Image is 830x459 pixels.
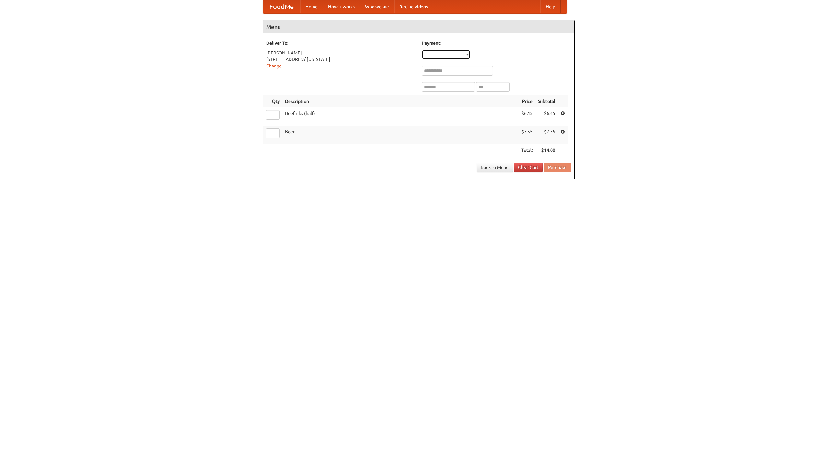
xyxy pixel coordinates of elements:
[518,95,535,107] th: Price
[266,50,415,56] div: [PERSON_NAME]
[518,107,535,126] td: $6.45
[518,126,535,144] td: $7.55
[263,20,574,33] h4: Menu
[535,107,558,126] td: $6.45
[266,63,282,68] a: Change
[544,163,571,172] button: Purchase
[282,126,518,144] td: Beer
[514,163,543,172] a: Clear Cart
[535,144,558,156] th: $14.00
[535,126,558,144] td: $7.55
[360,0,394,13] a: Who we are
[263,95,282,107] th: Qty
[540,0,561,13] a: Help
[300,0,323,13] a: Home
[263,0,300,13] a: FoodMe
[477,163,513,172] a: Back to Menu
[535,95,558,107] th: Subtotal
[266,40,415,46] h5: Deliver To:
[282,95,518,107] th: Description
[282,107,518,126] td: Beef ribs (half)
[518,144,535,156] th: Total:
[422,40,571,46] h5: Payment:
[266,56,415,63] div: [STREET_ADDRESS][US_STATE]
[394,0,433,13] a: Recipe videos
[323,0,360,13] a: How it works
